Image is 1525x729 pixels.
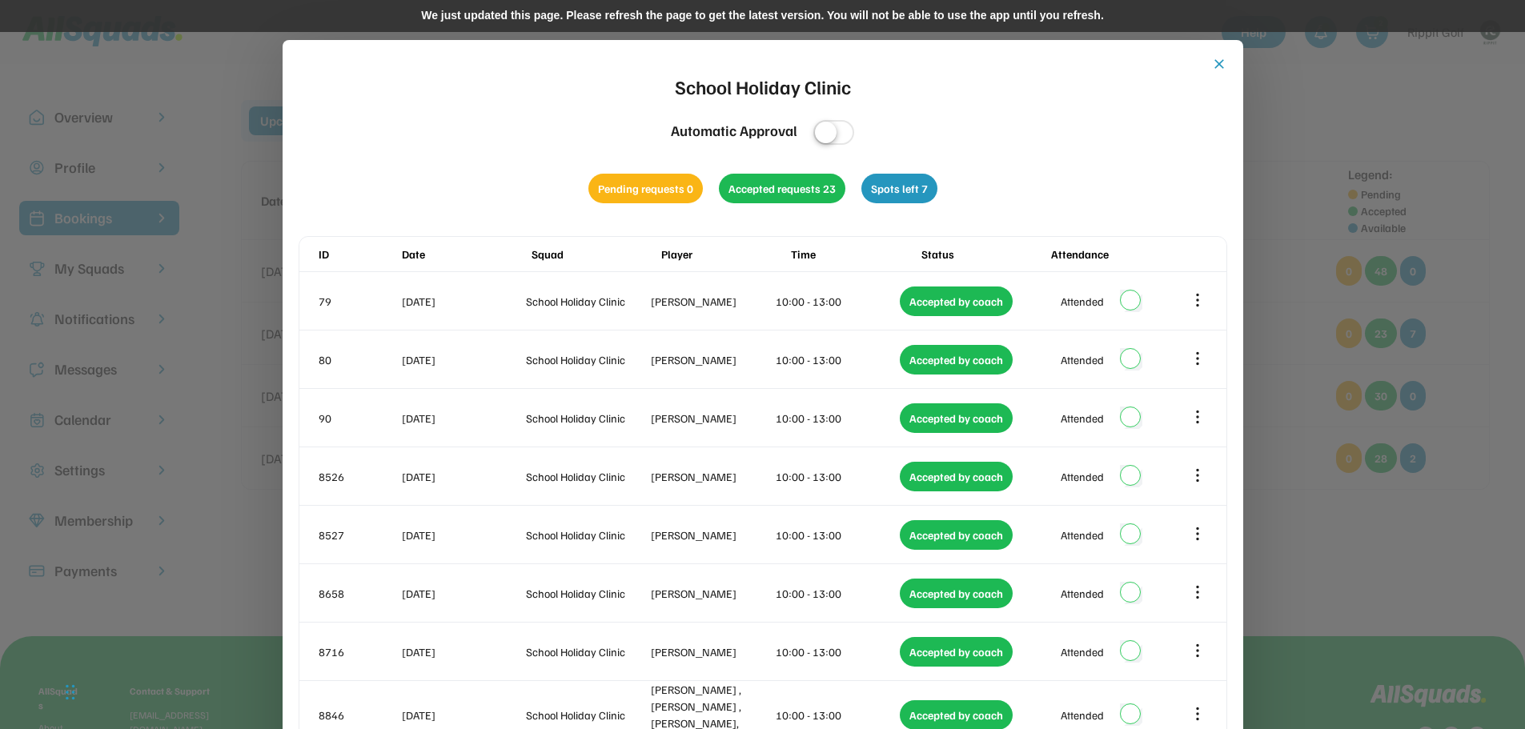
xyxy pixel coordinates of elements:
div: School Holiday Clinic [526,527,648,543]
div: 8658 [319,585,399,602]
div: School Holiday Clinic [675,72,851,101]
div: 8526 [319,468,399,485]
div: Attended [1061,293,1104,310]
div: [PERSON_NAME] [651,468,773,485]
div: Accepted requests 23 [719,174,845,203]
div: School Holiday Clinic [526,585,648,602]
div: [DATE] [402,351,524,368]
div: Attended [1061,410,1104,427]
div: [DATE] [402,585,524,602]
div: ID [319,246,399,262]
div: 10:00 - 13:00 [776,468,897,485]
div: [PERSON_NAME] [651,585,773,602]
div: Automatic Approval [671,120,797,142]
div: 90 [319,410,399,427]
div: [DATE] [402,527,524,543]
div: Accepted by coach [900,462,1013,491]
div: Attended [1061,643,1104,660]
div: 8527 [319,527,399,543]
div: Accepted by coach [900,579,1013,608]
div: 10:00 - 13:00 [776,527,897,543]
div: 10:00 - 13:00 [776,410,897,427]
div: 10:00 - 13:00 [776,643,897,660]
div: Status [921,246,1048,262]
div: [DATE] [402,410,524,427]
div: [PERSON_NAME] [651,643,773,660]
div: 10:00 - 13:00 [776,351,897,368]
div: 79 [319,293,399,310]
div: [PERSON_NAME] [651,527,773,543]
button: close [1211,56,1227,72]
div: 8716 [319,643,399,660]
div: School Holiday Clinic [526,643,648,660]
div: Attended [1061,585,1104,602]
div: [PERSON_NAME] [651,293,773,310]
div: 10:00 - 13:00 [776,585,897,602]
div: [DATE] [402,707,524,723]
div: 80 [319,351,399,368]
div: Squad [532,246,658,262]
div: Player [661,246,788,262]
div: [DATE] [402,468,524,485]
div: Attended [1061,468,1104,485]
div: School Holiday Clinic [526,410,648,427]
div: Date [402,246,528,262]
div: 10:00 - 13:00 [776,293,897,310]
div: School Holiday Clinic [526,707,648,723]
div: [PERSON_NAME] [651,410,773,427]
div: [DATE] [402,643,524,660]
div: Spots left 7 [861,174,937,203]
div: Attendance [1051,246,1178,262]
div: 10:00 - 13:00 [776,707,897,723]
div: School Holiday Clinic [526,351,648,368]
div: [PERSON_NAME] [651,351,773,368]
div: [DATE] [402,293,524,310]
div: Time [791,246,917,262]
div: Accepted by coach [900,286,1013,316]
div: Pending requests 0 [588,174,703,203]
div: School Holiday Clinic [526,293,648,310]
div: Attended [1061,707,1104,723]
div: Attended [1061,351,1104,368]
div: Accepted by coach [900,403,1013,433]
div: School Holiday Clinic [526,468,648,485]
div: 8846 [319,707,399,723]
div: Accepted by coach [900,520,1013,550]
div: Accepted by coach [900,637,1013,667]
div: Attended [1061,527,1104,543]
div: Accepted by coach [900,345,1013,375]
